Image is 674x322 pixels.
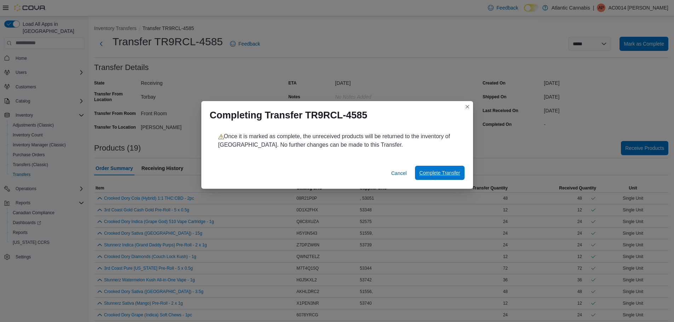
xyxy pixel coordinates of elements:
button: Closes this modal window [463,103,472,111]
p: Once it is marked as complete, the unreceived products will be returned to the inventory of [GEOG... [218,132,456,149]
span: Complete Transfer [419,169,460,176]
span: Cancel [391,170,407,177]
button: Complete Transfer [415,166,464,180]
button: Cancel [388,166,410,180]
h1: Completing Transfer TR9RCL-4585 [210,110,368,121]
